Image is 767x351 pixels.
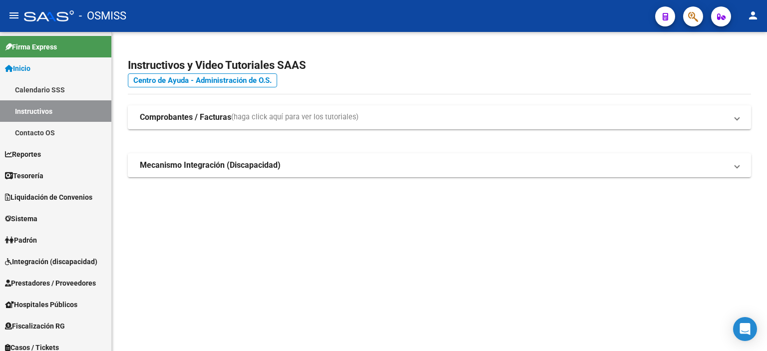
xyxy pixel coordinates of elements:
strong: Mecanismo Integración (Discapacidad) [140,160,281,171]
span: Firma Express [5,41,57,52]
span: - OSMISS [79,5,126,27]
span: (haga click aquí para ver los tutoriales) [231,112,359,123]
span: Hospitales Públicos [5,299,77,310]
span: Inicio [5,63,30,74]
span: Reportes [5,149,41,160]
span: Fiscalización RG [5,321,65,332]
mat-icon: person [747,9,759,21]
a: Centro de Ayuda - Administración de O.S. [128,73,277,87]
span: Padrón [5,235,37,246]
span: Integración (discapacidad) [5,256,97,267]
span: Liquidación de Convenios [5,192,92,203]
span: Tesorería [5,170,43,181]
mat-expansion-panel-header: Comprobantes / Facturas(haga click aquí para ver los tutoriales) [128,105,751,129]
div: Open Intercom Messenger [733,317,757,341]
strong: Comprobantes / Facturas [140,112,231,123]
span: Prestadores / Proveedores [5,278,96,289]
h2: Instructivos y Video Tutoriales SAAS [128,56,751,75]
mat-expansion-panel-header: Mecanismo Integración (Discapacidad) [128,153,751,177]
span: Sistema [5,213,37,224]
mat-icon: menu [8,9,20,21]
